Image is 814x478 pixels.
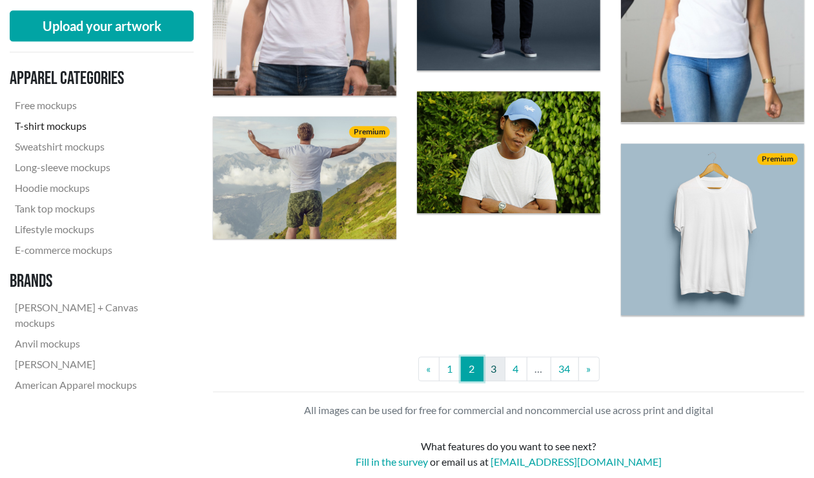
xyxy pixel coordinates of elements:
[10,198,183,219] a: Tank top mockups
[491,455,662,468] a: [EMAIL_ADDRESS][DOMAIN_NAME]
[551,357,579,381] a: 34
[10,178,183,198] a: Hoodie mockups
[483,357,505,381] a: 3
[356,455,428,468] a: Fill in the survey
[10,354,183,375] a: [PERSON_NAME]
[10,375,183,395] a: American Apparel mockups
[10,297,183,333] a: [PERSON_NAME] + Canvas mockups
[10,68,183,90] h3: Apparel categories
[213,439,804,470] div: What features do you want to see next? or email us at
[10,157,183,178] a: Long-sleeve mockups
[10,240,183,260] a: E-commerce mockups
[461,357,483,381] a: 2
[505,357,527,381] a: 4
[349,126,390,138] span: Premium
[439,357,462,381] a: 1
[10,95,183,116] a: Free mockups
[621,143,804,315] img: white crew neck T-shirt on a hanger with a light blue background
[757,153,798,165] span: Premium
[10,333,183,354] a: Anvil mockups
[10,10,194,41] button: Upload your artwork
[417,91,600,213] img: teenager wearing a blue cap wearing a white crew neck T-shirt in front of a hedge
[10,219,183,240] a: Lifestyle mockups
[10,136,183,157] a: Sweatshirt mockups
[427,362,431,375] span: «
[213,116,396,238] img: back of a man with his arms open wearing a white crew neck T-shirt in the mountains
[10,116,183,136] a: T-shirt mockups
[213,402,804,418] p: All images can be used for free for commercial and noncommercial use across print and digital
[587,362,591,375] span: »
[10,271,183,293] h3: Brands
